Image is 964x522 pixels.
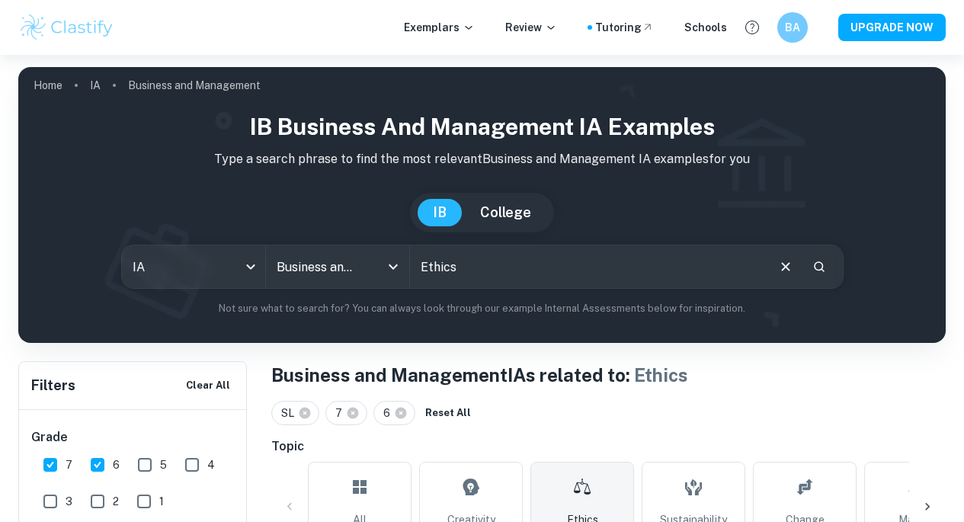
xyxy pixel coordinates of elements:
div: 7 [325,401,367,425]
p: Review [505,19,557,36]
a: Tutoring [595,19,654,36]
input: E.g. tech company expansion, marketing strategies, motivation theories... [410,245,765,288]
span: SL [281,405,301,421]
button: College [465,199,546,226]
h6: Grade [31,428,235,447]
img: Clastify logo [18,12,115,43]
h1: Business and Management IAs related to: [271,361,946,389]
button: Clear All [182,374,234,397]
button: Open [383,256,404,277]
h6: Topic [271,437,946,456]
p: Not sure what to search for? You can always look through our example Internal Assessments below f... [30,301,934,316]
p: Exemplars [404,19,475,36]
button: UPGRADE NOW [838,14,946,41]
div: IA [122,245,265,288]
div: 6 [373,401,415,425]
span: 4 [207,456,215,473]
span: 5 [160,456,167,473]
span: Ethics [634,364,688,386]
button: BA [777,12,808,43]
span: 6 [113,456,120,473]
button: Reset All [421,402,475,424]
button: Help and Feedback [739,14,765,40]
h1: IB Business and Management IA examples [30,110,934,144]
a: Schools [684,19,727,36]
p: Type a search phrase to find the most relevant Business and Management IA examples for you [30,150,934,168]
a: Home [34,75,62,96]
h6: Filters [31,375,75,396]
span: 7 [335,405,349,421]
span: 3 [66,493,72,510]
p: Business and Management [128,77,261,94]
button: Search [806,254,832,280]
span: 2 [113,493,119,510]
button: IB [418,199,462,226]
div: SL [271,401,319,425]
button: Clear [771,252,800,281]
span: 1 [159,493,164,510]
span: 6 [383,405,397,421]
span: 7 [66,456,72,473]
img: profile cover [18,67,946,343]
h6: BA [784,19,802,36]
a: IA [90,75,101,96]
